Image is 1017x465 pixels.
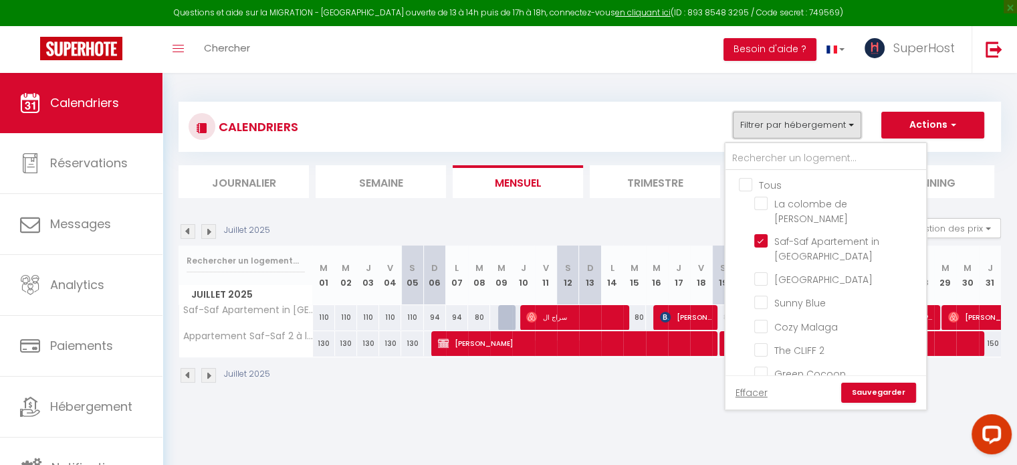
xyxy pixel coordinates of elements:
[438,331,710,356] span: [PERSON_NAME]
[646,246,668,305] th: 16
[335,331,357,356] div: 130
[475,262,483,274] abbr: M
[736,385,768,400] a: Effacer
[357,331,379,356] div: 130
[557,246,579,305] th: 12
[431,262,438,274] abbr: D
[956,246,978,305] th: 30
[565,262,571,274] abbr: S
[379,246,401,305] th: 04
[774,235,879,263] span: Saf-Saf Apartement in [GEOGRAPHIC_DATA]
[979,331,1001,356] div: 150
[901,218,1001,238] button: Gestion des prix
[941,262,949,274] abbr: M
[366,262,371,274] abbr: J
[320,262,328,274] abbr: M
[720,262,726,274] abbr: S
[841,383,916,403] a: Sauvegarder
[865,38,885,58] img: ...
[490,246,512,305] th: 09
[610,262,614,274] abbr: L
[543,262,549,274] abbr: V
[964,262,972,274] abbr: M
[357,305,379,330] div: 110
[774,344,824,357] span: The CLIFF 2
[864,165,994,198] li: Planning
[986,41,1002,58] img: logout
[50,155,128,171] span: Réservations
[988,262,993,274] abbr: J
[313,246,335,305] th: 01
[601,246,623,305] th: 14
[653,262,661,274] abbr: M
[181,305,315,315] span: Saf-Saf Apartement in [GEOGRAPHIC_DATA]
[187,249,305,273] input: Rechercher un logement...
[893,39,955,56] span: SuperHost
[387,262,393,274] abbr: V
[50,215,111,232] span: Messages
[215,112,298,142] h3: CALENDRIERS
[855,26,972,73] a: ... SuperHost
[521,262,526,274] abbr: J
[204,41,250,55] span: Chercher
[733,112,861,138] button: Filtrer par hébergement
[712,246,734,305] th: 19
[181,331,315,341] span: Appartement Saf-Saf 2 à la [GEOGRAPHIC_DATA]
[455,262,459,274] abbr: L
[224,224,270,237] p: Juillet 2025
[526,304,622,330] span: سراج ال
[313,305,335,330] div: 110
[335,305,357,330] div: 110
[587,262,594,274] abbr: D
[468,305,490,330] div: 80
[590,165,720,198] li: Trimestre
[401,246,423,305] th: 05
[712,305,734,330] div: 80
[50,94,119,111] span: Calendriers
[50,337,113,354] span: Paiements
[579,246,601,305] th: 13
[497,262,505,274] abbr: M
[40,37,122,60] img: Super Booking
[313,331,335,356] div: 130
[660,304,711,330] span: [PERSON_NAME]
[409,262,415,274] abbr: S
[623,246,645,305] th: 15
[50,276,104,293] span: Analytics
[342,262,350,274] abbr: M
[723,38,816,61] button: Besoin d'aide ?
[774,197,848,225] span: La colombe de [PERSON_NAME]
[453,165,583,198] li: Mensuel
[335,246,357,305] th: 02
[424,246,446,305] th: 06
[316,165,446,198] li: Semaine
[774,320,838,334] span: Cozy Malaga
[698,262,704,274] abbr: V
[179,165,309,198] li: Journalier
[934,246,956,305] th: 29
[446,305,468,330] div: 94
[446,246,468,305] th: 07
[224,368,270,381] p: Juillet 2025
[668,246,690,305] th: 17
[179,285,312,304] span: Juillet 2025
[623,305,645,330] div: 80
[401,331,423,356] div: 130
[676,262,681,274] abbr: J
[512,246,534,305] th: 10
[357,246,379,305] th: 03
[401,305,423,330] div: 110
[379,305,401,330] div: 110
[468,246,490,305] th: 08
[535,246,557,305] th: 11
[881,112,984,138] button: Actions
[961,409,1017,465] iframe: LiveChat chat widget
[424,305,446,330] div: 94
[724,142,927,411] div: Filtrer par hébergement
[50,398,132,415] span: Hébergement
[194,26,260,73] a: Chercher
[615,7,671,18] a: en cliquant ici
[979,246,1001,305] th: 31
[631,262,639,274] abbr: M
